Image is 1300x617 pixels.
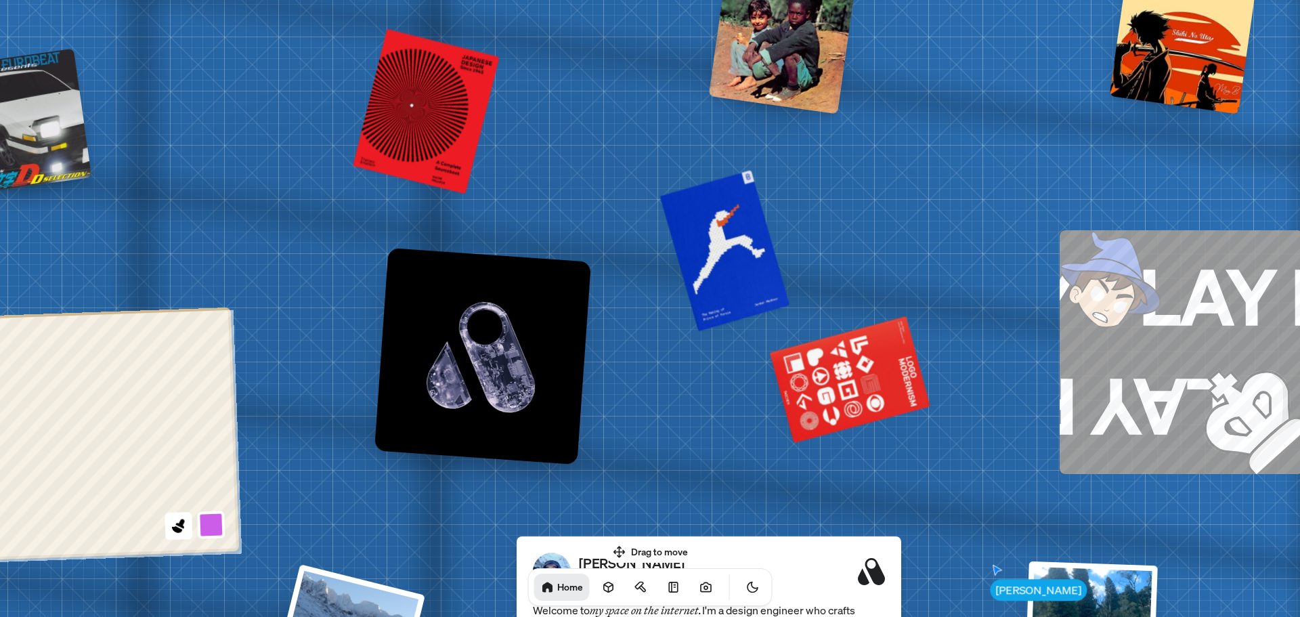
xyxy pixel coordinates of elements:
[739,574,766,601] button: Toggle Theme
[557,580,583,593] h1: Home
[374,247,591,464] img: Logo variation 1
[590,603,702,617] em: my space on the internet.
[534,574,590,601] a: Home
